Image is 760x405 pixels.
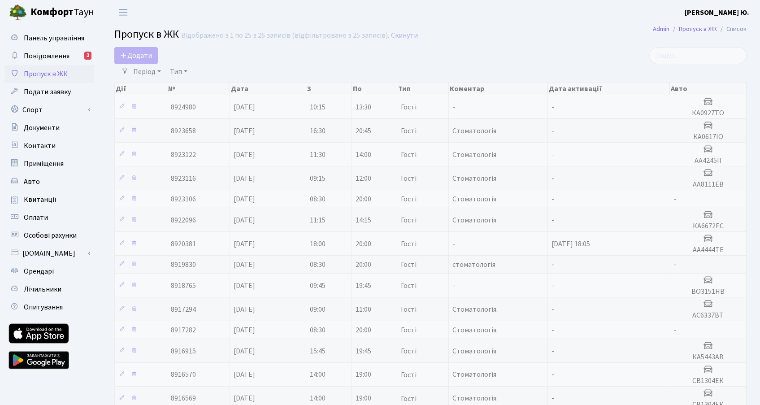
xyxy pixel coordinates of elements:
[24,177,40,187] span: Авто
[552,325,554,335] span: -
[674,194,677,204] span: -
[234,126,255,136] span: [DATE]
[685,7,749,18] a: [PERSON_NAME] Ю.
[30,5,94,20] span: Таун
[4,262,94,280] a: Орендарі
[4,47,94,65] a: Повідомлення3
[552,194,554,204] span: -
[4,244,94,262] a: [DOMAIN_NAME]
[171,102,196,112] span: 8924980
[4,209,94,226] a: Оплати
[24,213,48,222] span: Оплати
[234,305,255,314] span: [DATE]
[653,24,669,34] a: Admin
[24,33,84,43] span: Панель управління
[24,195,56,205] span: Квитанції
[356,150,371,160] span: 14:00
[452,260,495,270] span: стоматологія
[452,325,498,335] span: Стоматологія.
[679,24,717,34] a: Пропуск в ЖК
[674,311,743,320] h5: АС6337ВТ
[401,104,417,111] span: Гості
[401,327,417,334] span: Гості
[24,231,77,240] span: Особові рахунки
[115,83,167,95] th: Дії
[717,24,747,34] li: Список
[552,126,554,136] span: -
[234,394,255,404] span: [DATE]
[674,287,743,296] h5: ВО3151НВ
[670,83,747,95] th: Авто
[114,47,158,64] a: Додати
[674,157,743,165] h5: AA4245II
[552,260,554,270] span: -
[674,260,677,270] span: -
[310,305,326,314] span: 09:00
[171,194,196,204] span: 8923106
[4,29,94,47] a: Панель управління
[310,239,326,249] span: 18:00
[171,215,196,225] span: 8922096
[181,31,389,40] div: Відображено з 1 по 25 з 26 записів (відфільтровано з 25 записів).
[452,370,496,380] span: Стоматологія
[674,377,743,385] h5: СВ1304ЕК
[24,141,56,151] span: Контакти
[552,281,554,291] span: -
[310,102,326,112] span: 10:15
[4,298,94,316] a: Опитування
[171,325,196,335] span: 8917282
[310,281,326,291] span: 09:45
[24,51,69,61] span: Повідомлення
[310,325,326,335] span: 08:30
[356,394,371,404] span: 19:00
[401,175,417,182] span: Гості
[674,133,743,141] h5: КА0617ІО
[356,370,371,380] span: 19:00
[452,394,498,404] span: Стоматологія.
[4,65,94,83] a: Пропуск в ЖК
[552,370,554,380] span: -
[310,126,326,136] span: 16:30
[674,222,743,231] h5: КА6672ЕС
[234,174,255,183] span: [DATE]
[401,282,417,289] span: Гості
[674,325,677,335] span: -
[234,239,255,249] span: [DATE]
[4,101,94,119] a: Спорт
[452,194,496,204] span: Стоматологія
[24,159,64,169] span: Приміщення
[310,215,326,225] span: 11:15
[4,137,94,155] a: Контакти
[552,174,554,183] span: -
[356,260,371,270] span: 20:00
[310,260,326,270] span: 08:30
[310,194,326,204] span: 08:30
[356,346,371,356] span: 19:45
[452,239,455,249] span: -
[356,215,371,225] span: 14:15
[391,31,418,40] a: Скинути
[685,8,749,17] b: [PERSON_NAME] Ю.
[171,305,196,314] span: 8917294
[171,174,196,183] span: 8923116
[130,64,165,79] a: Період
[356,102,371,112] span: 13:30
[674,353,743,361] h5: КА5443АВ
[356,174,371,183] span: 12:00
[306,83,352,95] th: З
[120,51,152,61] span: Додати
[84,52,91,60] div: 3
[552,150,554,160] span: -
[171,126,196,136] span: 8923658
[452,281,455,291] span: -
[310,394,326,404] span: 14:00
[401,151,417,158] span: Гості
[166,64,191,79] a: Тип
[9,4,27,22] img: logo.png
[171,346,196,356] span: 8916915
[4,280,94,298] a: Лічильники
[401,306,417,313] span: Гості
[4,226,94,244] a: Особові рахунки
[4,173,94,191] a: Авто
[449,83,548,95] th: Коментар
